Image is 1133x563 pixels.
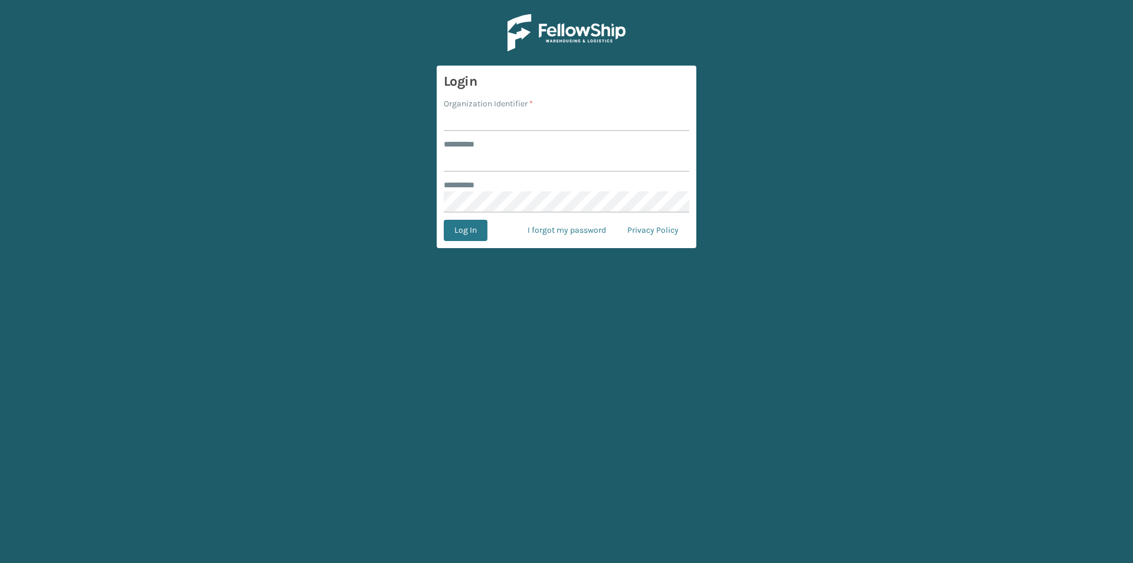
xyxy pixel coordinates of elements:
a: Privacy Policy [617,220,689,241]
a: I forgot my password [517,220,617,241]
button: Log In [444,220,487,241]
img: Logo [507,14,626,51]
h3: Login [444,73,689,90]
label: Organization Identifier [444,97,533,110]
